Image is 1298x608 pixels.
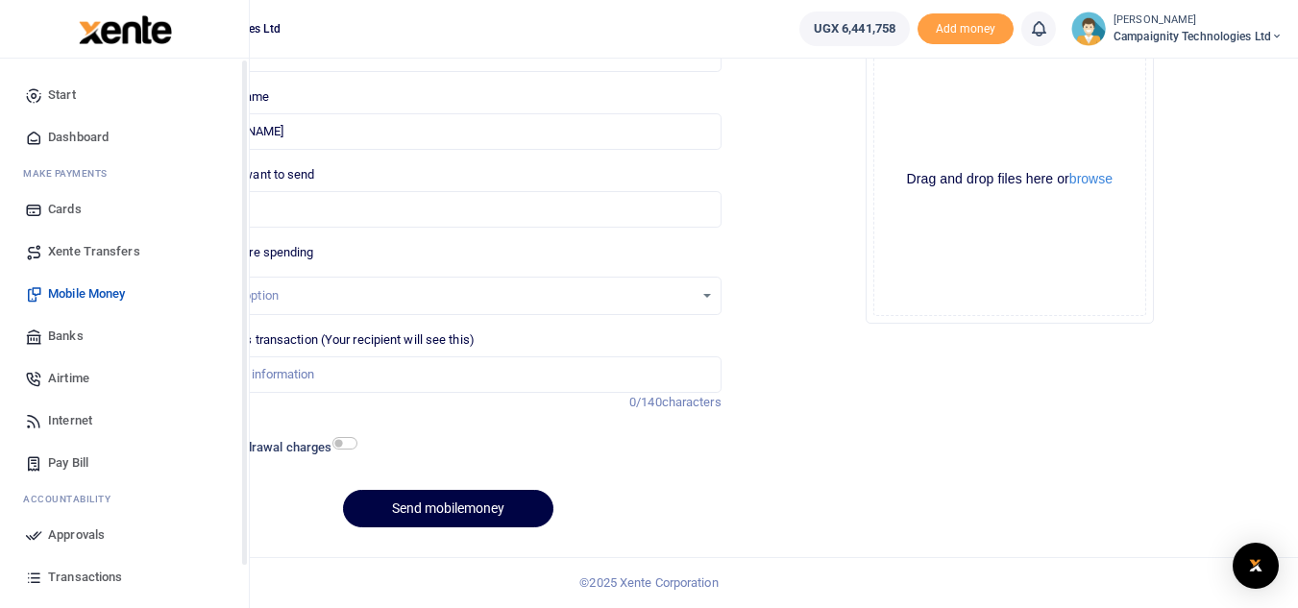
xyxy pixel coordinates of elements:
[37,492,110,506] span: countability
[48,128,109,147] span: Dashboard
[77,21,172,36] a: logo-small logo-large logo-large
[175,356,721,393] input: Enter extra information
[175,330,475,350] label: Memo for this transaction (Your recipient will see this)
[15,400,233,442] a: Internet
[79,15,172,44] img: logo-large
[918,20,1014,35] a: Add money
[15,514,233,556] a: Approvals
[799,12,910,46] a: UGX 6,441,758
[1071,12,1283,46] a: profile-user [PERSON_NAME] Campaignity Technologies Ltd
[15,273,233,315] a: Mobile Money
[15,116,233,158] a: Dashboard
[1069,172,1113,185] button: browse
[48,525,105,545] span: Approvals
[48,453,88,473] span: Pay Bill
[874,170,1145,188] div: Drag and drop files here or
[15,556,233,598] a: Transactions
[866,36,1154,324] div: File Uploader
[15,188,233,231] a: Cards
[48,200,82,219] span: Cards
[178,440,349,455] h6: Include withdrawal charges
[1114,28,1283,45] span: Campaignity Technologies Ltd
[918,13,1014,45] li: Toup your wallet
[48,369,89,388] span: Airtime
[15,231,233,273] a: Xente Transfers
[1114,12,1283,29] small: [PERSON_NAME]
[918,13,1014,45] span: Add money
[15,357,233,400] a: Airtime
[343,490,553,527] button: Send mobilemoney
[48,411,92,430] span: Internet
[1233,543,1279,589] div: Open Intercom Messenger
[15,484,233,514] li: Ac
[662,395,722,409] span: characters
[48,242,140,261] span: Xente Transfers
[33,166,108,181] span: ake Payments
[814,19,895,38] span: UGX 6,441,758
[15,315,233,357] a: Banks
[15,442,233,484] a: Pay Bill
[629,395,662,409] span: 0/140
[48,85,76,105] span: Start
[48,568,122,587] span: Transactions
[792,12,918,46] li: Wallet ballance
[1071,12,1106,46] img: profile-user
[48,327,84,346] span: Banks
[175,191,721,228] input: UGX
[175,113,721,150] input: MTN & Airtel numbers are validated
[48,284,125,304] span: Mobile Money
[15,74,233,116] a: Start
[15,158,233,188] li: M
[189,286,693,305] div: Select an option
